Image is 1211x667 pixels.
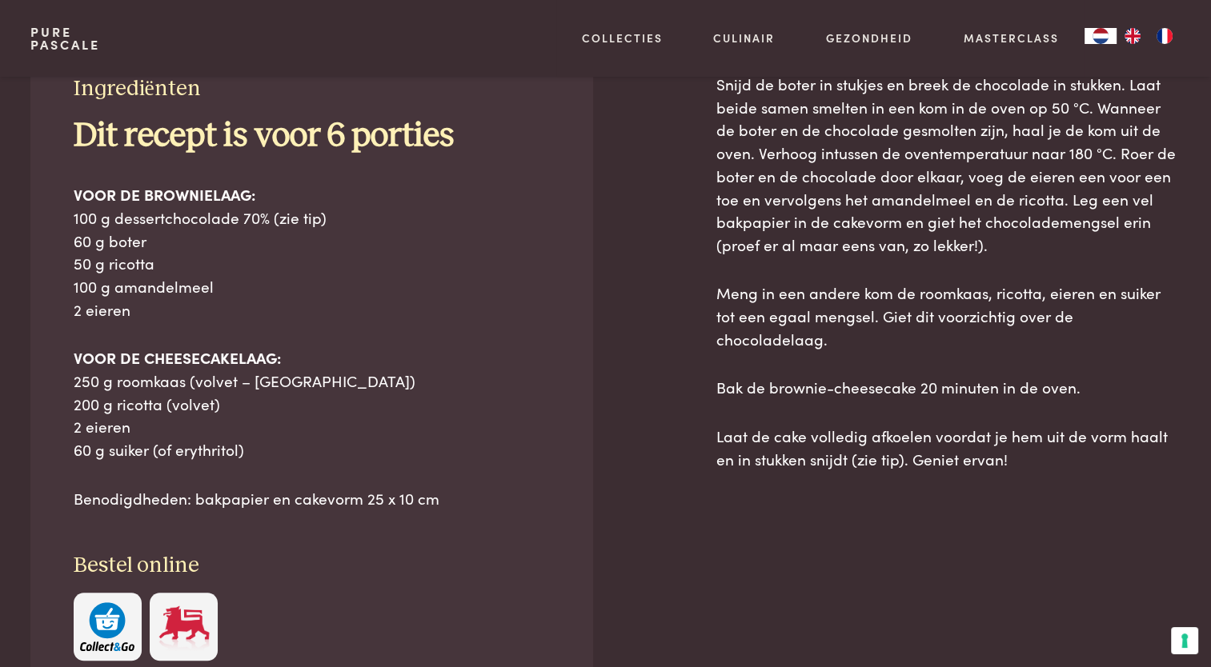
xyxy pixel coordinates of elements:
[74,393,220,414] span: 200 g ricotta (volvet)
[1171,627,1198,654] button: Uw voorkeuren voor toestemming voor trackingtechnologieën
[74,119,454,153] b: Dit recept is voor 6 porties
[74,346,281,368] b: VOOR DE CHEESECAKELAAG:
[1117,28,1149,44] a: EN
[74,275,214,297] span: 100 g amandelmeel
[1085,28,1181,44] aside: Language selected: Nederlands
[74,438,244,460] span: 60 g suiker (of erythritol)
[716,282,1161,349] span: Meng in een andere kom de roomkaas, ricotta, eieren en suiker tot een egaal mengsel. Giet dit voo...
[1149,28,1181,44] a: FR
[74,487,439,509] span: Benodigdheden: bakpapier en cakevorm 25 x 10 cm
[74,369,415,391] span: 250 g roomkaas (volvet – [GEOGRAPHIC_DATA])
[964,30,1059,46] a: Masterclass
[1085,28,1117,44] a: NL
[30,26,100,51] a: PurePascale
[157,602,211,651] img: Delhaize
[74,230,146,251] span: 60 g boter
[716,376,1081,397] span: Bak de brownie-cheesecake 20 minuten in de oven.
[74,206,327,228] span: 100 g dessertchocolade 70% (zie tip)
[582,30,663,46] a: Collecties
[1085,28,1117,44] div: Language
[716,73,1176,255] span: Snijd de boter in stukjes en breek de chocolade in stukken. Laat beide samen smelten in een kom i...
[74,298,130,320] span: 2 eieren
[74,415,130,437] span: 2 eieren
[74,252,154,274] span: 50 g ricotta
[1117,28,1181,44] ul: Language list
[826,30,912,46] a: Gezondheid
[74,183,255,205] b: VOOR DE BROWNIELAAG:
[80,602,134,651] img: c308188babc36a3a401bcb5cb7e020f4d5ab42f7cacd8327e500463a43eeb86c.svg
[716,425,1168,469] span: Laat de cake volledig afkoelen voordat je hem uit de vorm haalt en in stukken snijdt (zie tip). G...
[74,78,201,100] span: Ingrediënten
[713,30,775,46] a: Culinair
[74,552,551,580] h3: Bestel online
